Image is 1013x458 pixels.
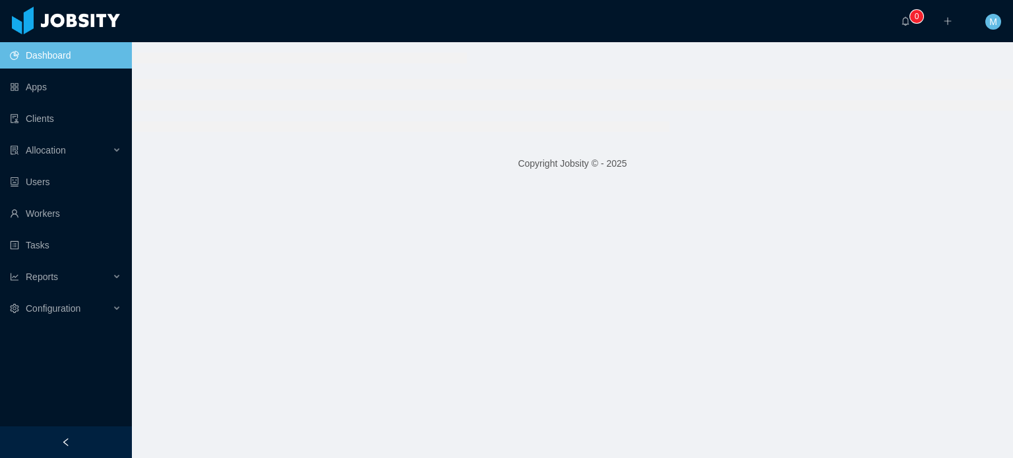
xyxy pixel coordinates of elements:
[10,272,19,281] i: icon: line-chart
[989,14,997,30] span: M
[26,145,66,156] span: Allocation
[910,10,923,23] sup: 0
[132,141,1013,186] footer: Copyright Jobsity © - 2025
[26,303,80,314] span: Configuration
[10,105,121,132] a: icon: auditClients
[10,74,121,100] a: icon: appstoreApps
[26,272,58,282] span: Reports
[10,146,19,155] i: icon: solution
[10,42,121,69] a: icon: pie-chartDashboard
[943,16,952,26] i: icon: plus
[10,304,19,313] i: icon: setting
[10,169,121,195] a: icon: robotUsers
[901,16,910,26] i: icon: bell
[10,200,121,227] a: icon: userWorkers
[10,232,121,258] a: icon: profileTasks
